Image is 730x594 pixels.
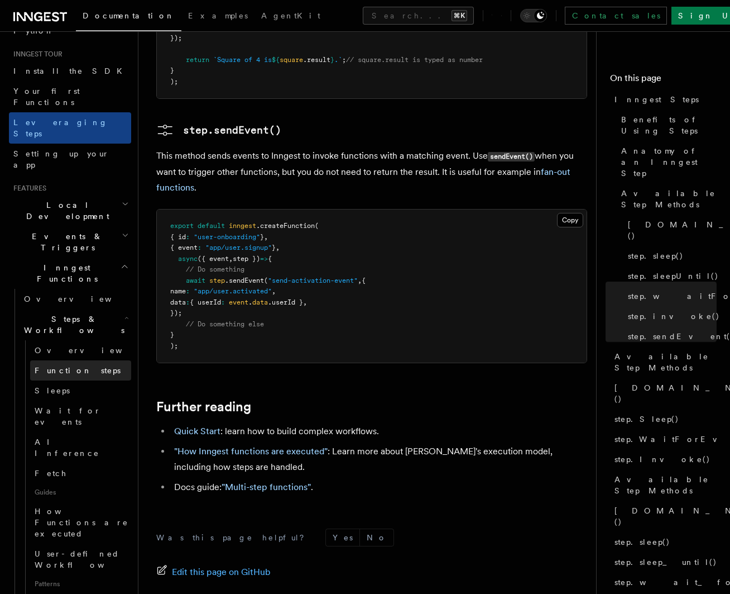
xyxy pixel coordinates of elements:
span: Local Development [9,199,122,222]
span: // square.result is typed as number [346,56,483,64]
span: ( [315,222,319,230]
li: Docs guide: . [171,479,587,495]
p: Was this page helpful? [156,532,312,543]
span: }); [170,309,182,317]
a: Available Step Methods [610,346,717,378]
span: { id [170,233,186,241]
a: step.Sleep() [610,409,717,429]
span: Inngest Steps [614,94,699,105]
span: Fetch [35,469,67,478]
span: square [280,56,303,64]
span: ; [342,56,346,64]
a: step.Invoke() [610,449,717,469]
span: Patterns [30,575,131,593]
a: step.waitForEvent() [623,286,717,306]
span: Your first Functions [13,87,80,107]
span: .createFunction [256,222,315,230]
a: step.wait_for_event() [610,572,717,592]
a: Setting up your app [9,144,131,175]
a: step.sleepUntil() [623,266,717,286]
a: Wait for events [30,401,131,432]
span: event [229,298,248,306]
span: , [358,277,362,284]
a: step.sleep() [610,532,717,552]
span: AgentKit [261,11,320,20]
a: Further reading [156,399,251,415]
span: step }) [233,255,260,263]
pre: step.sendEvent() [183,122,281,138]
span: { event [170,244,198,251]
kbd: ⌘K [452,10,467,21]
span: Features [9,184,46,193]
span: ); [170,342,178,350]
span: Available Step Methods [614,474,717,496]
span: } [260,233,264,241]
button: Search...⌘K [363,7,474,25]
code: sendEvent() [488,152,535,161]
a: [DOMAIN_NAME]() [623,215,717,246]
button: Copy [557,213,583,227]
span: { userId [190,298,221,306]
span: } [330,56,334,64]
span: .` [334,56,342,64]
a: Sleeps [30,381,131,401]
a: [DOMAIN_NAME]() [610,378,717,409]
a: [DOMAIN_NAME]() [610,501,717,532]
a: step.invoke() [623,306,717,326]
span: ${ [272,56,280,64]
span: // Do something [186,265,244,273]
a: Overview [30,340,131,360]
a: Inngest Steps [610,89,717,110]
span: Inngest Functions [9,262,121,284]
button: Events & Triggers [9,226,131,258]
span: .sendEvent [225,277,264,284]
span: Guides [30,483,131,501]
span: inngest [229,222,256,230]
a: Contact sales [565,7,667,25]
span: } [272,244,276,251]
span: Wait for events [35,406,101,426]
span: step.sleep_until() [614,557,717,568]
a: User-defined Workflows [30,544,131,575]
span: : [198,244,201,251]
span: Sleeps [35,386,70,395]
li: : learn how to build complex workflows. [171,424,587,439]
a: step.sendEvent() [156,121,281,139]
button: Local Development [9,195,131,226]
span: "user-onboarding" [194,233,260,241]
a: Function steps [30,360,131,381]
span: step.sleepUntil() [628,270,719,282]
span: , [229,255,233,263]
span: Edit this page on GitHub [172,564,271,580]
button: Toggle dark mode [520,9,547,22]
span: , [272,287,276,295]
a: AI Inference [30,432,131,463]
span: // Do something else [186,320,264,328]
span: Overview [35,346,150,355]
a: Overview [20,289,131,309]
span: : [186,233,190,241]
a: Your first Functions [9,81,131,112]
button: Steps & Workflows [20,309,131,340]
span: } [170,331,174,339]
a: Examples [181,3,254,30]
span: step.Invoke() [614,454,710,465]
span: } [170,66,174,74]
span: { [268,255,272,263]
span: .result [303,56,330,64]
span: data [170,298,186,306]
span: .userId } [268,298,303,306]
span: Available Step Methods [614,351,717,373]
span: Steps & Workflows [20,313,124,336]
span: step.invoke() [628,311,720,322]
span: , [264,233,268,241]
span: await [186,277,205,284]
span: Events & Triggers [9,231,122,253]
button: No [360,529,393,546]
a: Documentation [76,3,181,31]
a: Available Step Methods [617,183,717,215]
a: Benefits of Using Steps [617,110,717,141]
span: , [303,298,307,306]
span: default [198,222,225,230]
span: Setting up your app [13,149,109,169]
